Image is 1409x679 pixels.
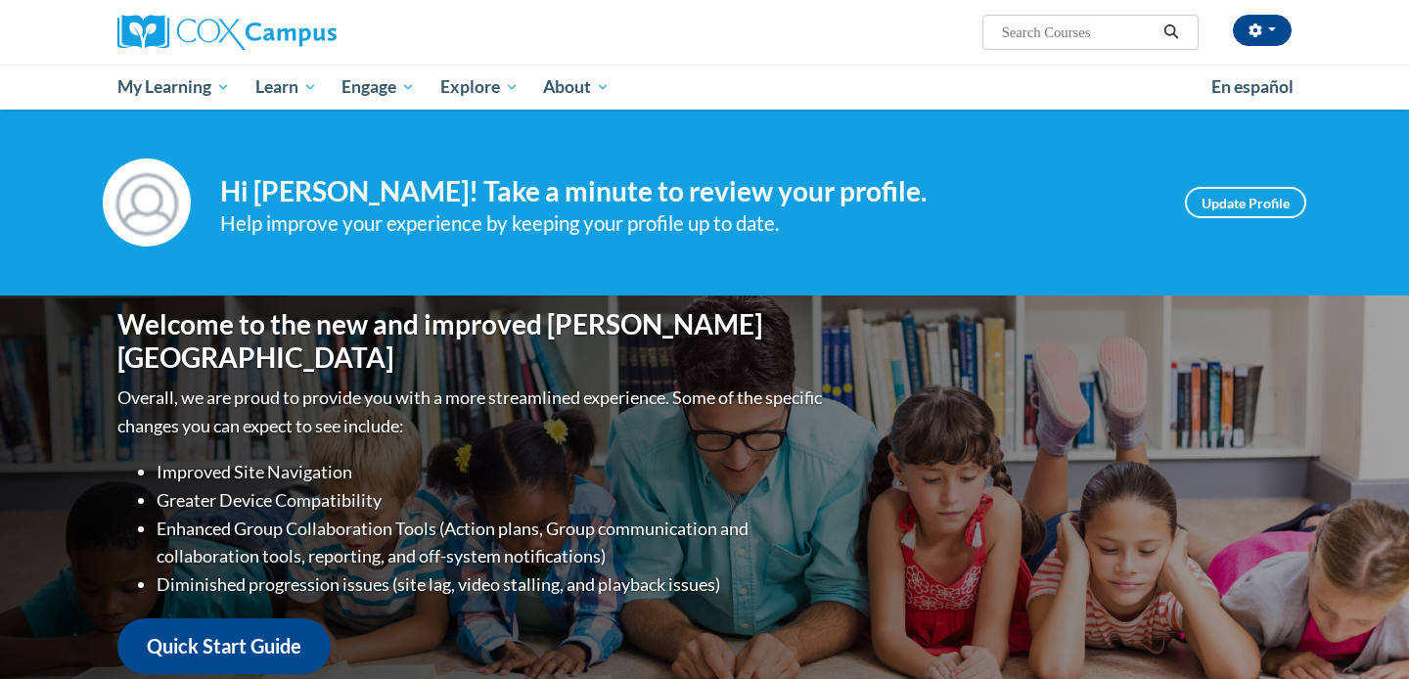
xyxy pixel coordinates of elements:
span: Engage [341,75,415,99]
span: En español [1211,76,1294,97]
a: Cox Campus [117,15,489,50]
a: Update Profile [1185,187,1306,218]
a: Engage [329,65,428,110]
iframe: Button to launch messaging window [1331,601,1393,663]
div: Help improve your experience by keeping your profile up to date. [220,207,1156,240]
p: Overall, we are proud to provide you with a more streamlined experience. Some of the specific cha... [117,384,827,440]
a: Learn [243,65,330,110]
li: Greater Device Compatibility [157,486,827,515]
li: Improved Site Navigation [157,458,827,486]
a: En español [1199,67,1306,108]
li: Enhanced Group Collaboration Tools (Action plans, Group communication and collaboration tools, re... [157,515,827,571]
span: Explore [440,75,519,99]
a: My Learning [105,65,243,110]
span: My Learning [117,75,230,99]
img: Profile Image [103,158,191,247]
button: Account Settings [1233,15,1292,46]
h1: Welcome to the new and improved [PERSON_NAME][GEOGRAPHIC_DATA] [117,308,827,374]
input: Search Courses [1000,21,1157,44]
li: Diminished progression issues (site lag, video stalling, and playback issues) [157,570,827,599]
a: Explore [428,65,531,110]
img: Cox Campus [117,15,337,50]
span: About [543,75,610,99]
a: Quick Start Guide [117,618,331,674]
span: Learn [255,75,317,99]
div: Main menu [88,65,1321,110]
a: About [531,65,623,110]
h4: Hi [PERSON_NAME]! Take a minute to review your profile. [220,175,1156,208]
button: Search [1157,21,1186,44]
